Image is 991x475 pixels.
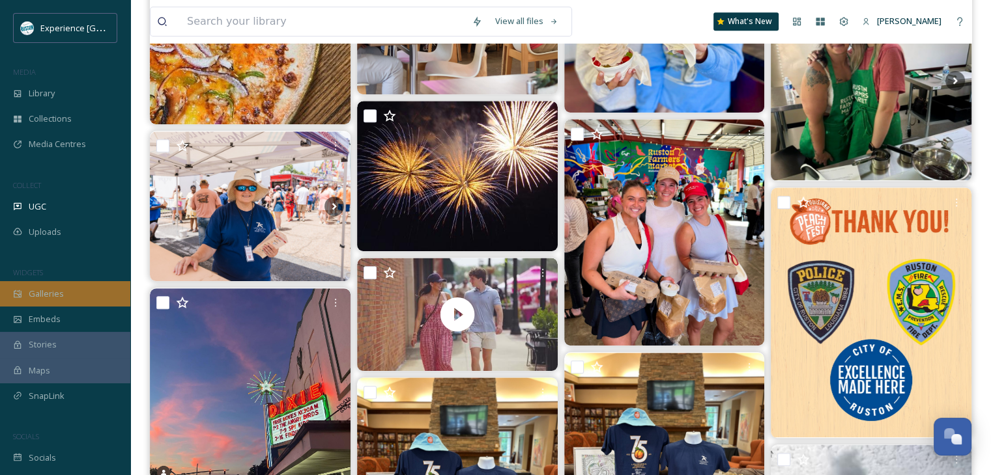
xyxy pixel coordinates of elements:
[29,113,72,125] span: Collections
[771,187,971,438] img: The Louisiana Peach Festival truly wouldn't be possible without the dedication and hard work of t...
[29,390,65,402] span: SnapLink
[29,87,55,100] span: Library
[13,267,43,277] span: WIDGETS
[357,258,558,371] img: thumbnail
[29,313,61,325] span: Embeds
[29,200,46,213] span: UGC
[180,7,465,36] input: Search your library
[855,8,948,34] a: [PERSON_NAME]
[564,119,765,346] img: A good Saturday is a Saturday spent at the Ruston Farmers Market! 🥕🍅🥦 Stop by this Saturday 9AM-1...
[29,452,56,464] span: Socials
[40,21,169,34] span: Experience [GEOGRAPHIC_DATA]
[357,101,558,251] img: 🎆Celebrate your Independence Day weekend in Ruston & Lincoln Parish!🎆 Catch a fireworks display T...
[150,131,351,282] img: It takes a village! Huge thank you to all our volunteers for the 75th Annual Louisiana Peach Fest...
[13,67,36,77] span: MEDIA
[29,226,61,238] span: Uploads
[877,15,941,27] span: [PERSON_NAME]
[357,258,558,371] video: We can’t believe it’s already been two weeks since the best day of the year! We’re still reminisc...
[21,21,34,34] img: 24IZHUKKFBA4HCESFN4PRDEIEY.avif
[489,8,565,34] a: View all files
[13,431,39,441] span: SOCIALS
[13,180,41,190] span: COLLECT
[29,138,86,150] span: Media Centres
[934,418,971,455] button: Open Chat
[29,364,50,377] span: Maps
[29,338,57,351] span: Stories
[713,12,779,31] a: What's New
[29,288,64,300] span: Galleries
